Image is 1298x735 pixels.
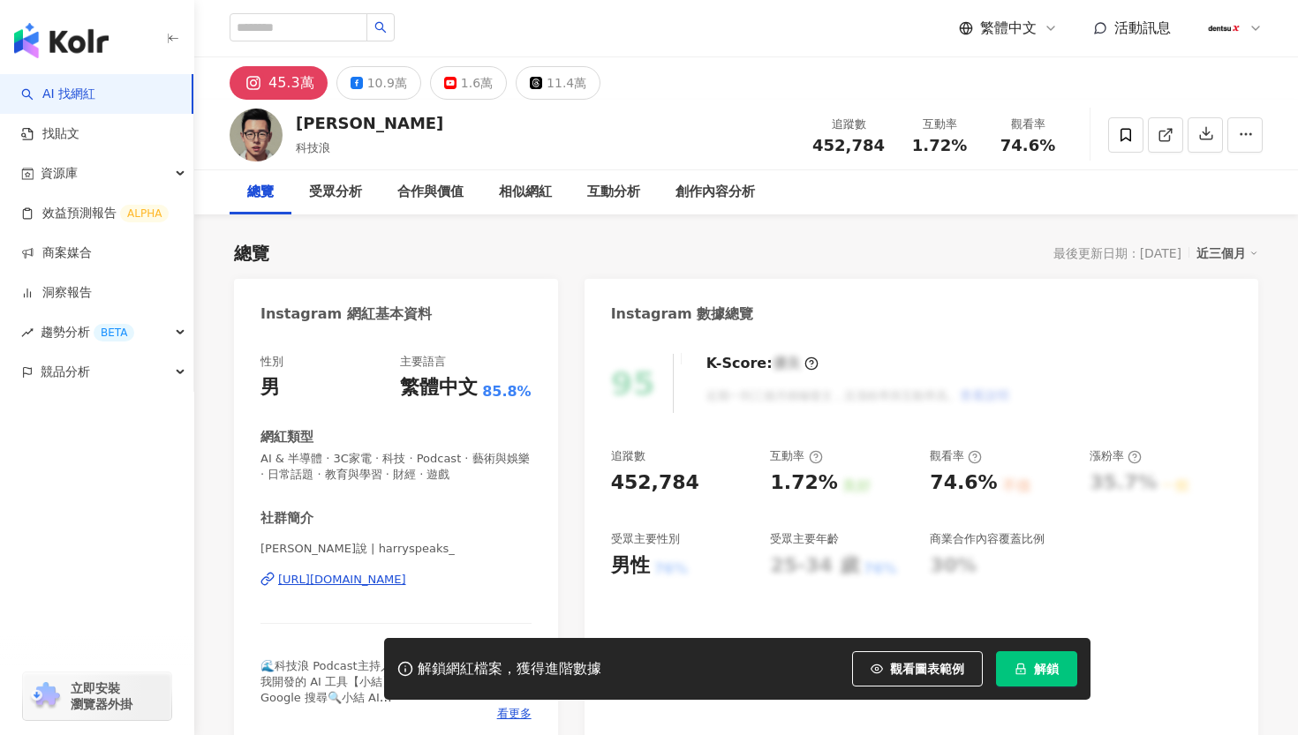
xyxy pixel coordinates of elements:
[309,182,362,203] div: 受眾分析
[461,71,493,95] div: 1.6萬
[497,706,532,722] span: 看更多
[1207,11,1241,45] img: 180x180px_JPG.jpg
[912,137,967,154] span: 1.72%
[1015,663,1027,675] span: lock
[247,182,274,203] div: 總覽
[930,448,982,464] div: 觀看率
[906,116,973,133] div: 互動率
[260,451,532,483] span: AI & 半導體 · 3C家電 · 科技 · Podcast · 藝術與娛樂 · 日常話題 · 教育與學習 · 財經 · 遊戲
[1000,137,1055,154] span: 74.6%
[296,112,443,134] div: [PERSON_NAME]
[812,116,885,133] div: 追蹤數
[996,651,1077,686] button: 解鎖
[260,304,432,324] div: Instagram 網紅基本資料
[611,469,699,497] div: 452,784
[611,531,680,547] div: 受眾主要性別
[770,448,822,464] div: 互動率
[400,374,478,401] div: 繁體中文
[41,154,78,193] span: 資源庫
[482,382,532,401] span: 85.8%
[94,324,134,341] div: BETA
[230,109,283,161] img: KOL Avatar
[41,312,134,352] span: 趨勢分析
[14,23,109,58] img: logo
[890,662,964,676] span: 觀看圖表範例
[611,552,650,580] div: 男性
[1053,246,1181,260] div: 最後更新日期：[DATE]
[930,469,997,497] div: 74.6%
[21,125,79,143] a: 找貼文
[260,541,532,557] span: [PERSON_NAME]說 | harryspeaks_
[706,354,819,373] div: K-Score :
[260,509,313,528] div: 社群簡介
[1196,242,1258,265] div: 近三個月
[28,682,63,710] img: chrome extension
[23,672,171,720] a: chrome extension立即安裝 瀏覽器外掛
[21,326,34,339] span: rise
[930,531,1045,547] div: 商業合作內容覆蓋比例
[260,354,283,370] div: 性別
[852,651,983,686] button: 觀看圖表範例
[21,284,92,302] a: 洞察報告
[994,116,1061,133] div: 觀看率
[268,71,314,95] div: 45.3萬
[367,71,407,95] div: 10.9萬
[1034,662,1059,676] span: 解鎖
[418,660,601,679] div: 解鎖網紅檔案，獲得進階數據
[400,354,446,370] div: 主要語言
[296,141,330,154] span: 科技浪
[260,428,313,446] div: 網紅類型
[21,86,95,103] a: searchAI 找網紅
[21,244,92,262] a: 商案媒合
[547,71,586,95] div: 11.4萬
[980,19,1037,38] span: 繁體中文
[516,66,600,100] button: 11.4萬
[278,572,406,588] div: [URL][DOMAIN_NAME]
[21,205,169,222] a: 效益預測報告ALPHA
[587,182,640,203] div: 互動分析
[1114,19,1171,36] span: 活動訊息
[1090,448,1142,464] div: 漲粉率
[675,182,755,203] div: 創作內容分析
[41,352,90,392] span: 競品分析
[230,66,328,100] button: 45.3萬
[71,680,132,712] span: 立即安裝 瀏覽器外掛
[499,182,552,203] div: 相似網紅
[260,572,532,588] a: [URL][DOMAIN_NAME]
[336,66,421,100] button: 10.9萬
[430,66,507,100] button: 1.6萬
[397,182,464,203] div: 合作與價值
[770,469,837,497] div: 1.72%
[374,21,387,34] span: search
[812,136,885,154] span: 452,784
[611,448,645,464] div: 追蹤數
[770,531,839,547] div: 受眾主要年齡
[260,374,280,401] div: 男
[234,241,269,266] div: 總覽
[611,304,754,324] div: Instagram 數據總覽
